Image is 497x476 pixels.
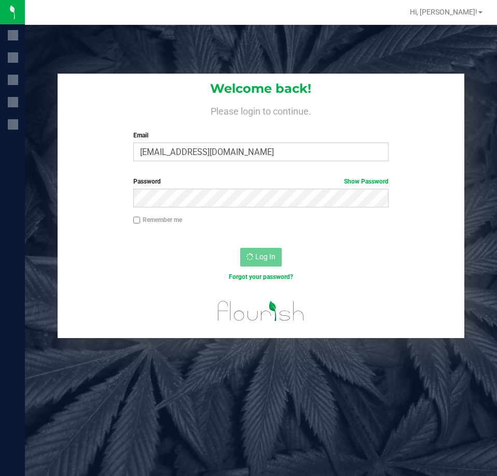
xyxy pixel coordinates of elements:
[58,104,464,116] h4: Please login to continue.
[58,82,464,95] h1: Welcome back!
[133,217,141,224] input: Remember me
[255,253,275,261] span: Log In
[240,248,282,267] button: Log In
[410,8,477,16] span: Hi, [PERSON_NAME]!
[229,273,293,281] a: Forgot your password?
[133,131,389,140] label: Email
[133,178,161,185] span: Password
[133,215,182,225] label: Remember me
[210,292,312,330] img: flourish_logo.svg
[344,178,389,185] a: Show Password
